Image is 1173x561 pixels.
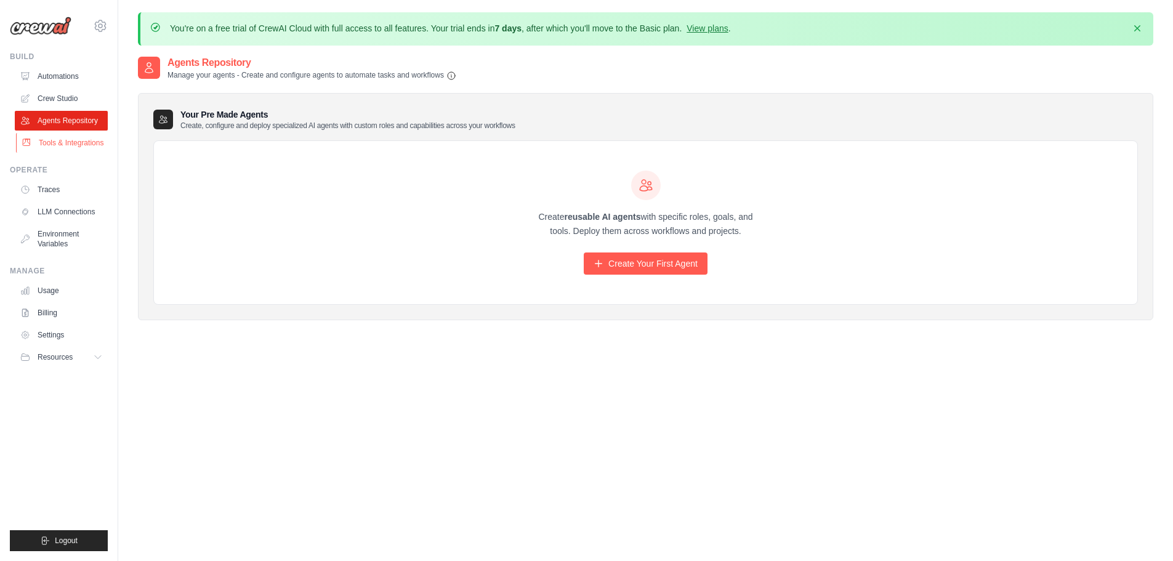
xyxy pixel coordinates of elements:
[38,352,73,362] span: Resources
[10,530,108,551] button: Logout
[584,252,707,275] a: Create Your First Agent
[564,212,640,222] strong: reusable AI agents
[10,17,71,35] img: Logo
[15,224,108,254] a: Environment Variables
[15,180,108,200] a: Traces
[15,347,108,367] button: Resources
[15,325,108,345] a: Settings
[10,165,108,175] div: Operate
[494,23,522,33] strong: 7 days
[15,67,108,86] a: Automations
[180,121,515,131] p: Create, configure and deploy specialized AI agents with custom roles and capabilities across your...
[180,108,515,131] h3: Your Pre Made Agents
[687,23,728,33] a: View plans
[15,89,108,108] a: Crew Studio
[15,281,108,301] a: Usage
[167,55,456,70] h2: Agents Repository
[15,202,108,222] a: LLM Connections
[167,70,456,81] p: Manage your agents - Create and configure agents to automate tasks and workflows
[15,303,108,323] a: Billing
[55,536,78,546] span: Logout
[10,52,108,62] div: Build
[170,22,731,34] p: You're on a free trial of CrewAI Cloud with full access to all features. Your trial ends in , aft...
[528,210,764,238] p: Create with specific roles, goals, and tools. Deploy them across workflows and projects.
[16,133,109,153] a: Tools & Integrations
[15,111,108,131] a: Agents Repository
[10,266,108,276] div: Manage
